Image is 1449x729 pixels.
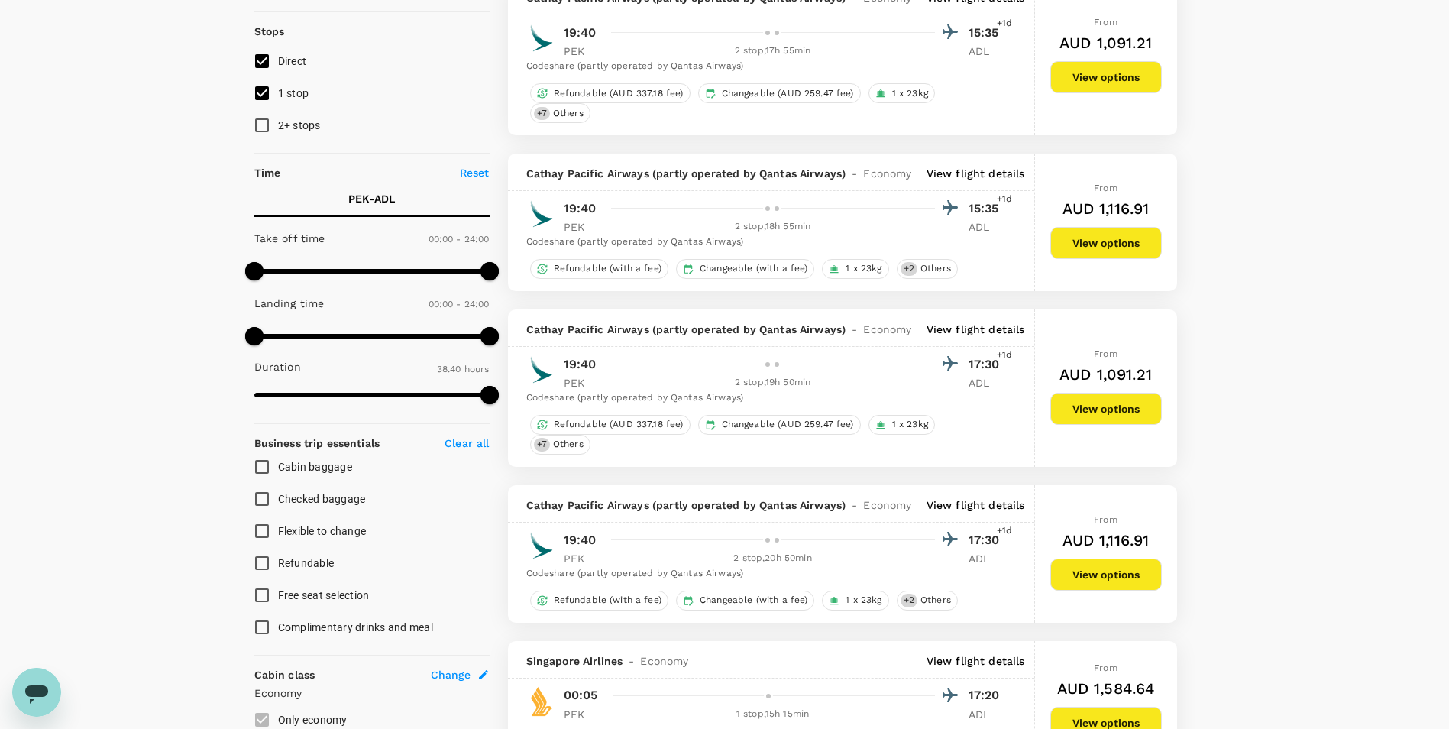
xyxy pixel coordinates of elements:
[437,364,490,374] span: 38.40 hours
[969,707,1007,722] p: ADL
[429,299,490,309] span: 00:00 - 24:00
[278,461,352,473] span: Cabin baggage
[278,589,370,601] span: Free seat selection
[694,594,813,607] span: Changeable (with a fee)
[1059,31,1152,55] h6: AUD 1,091.21
[694,262,813,275] span: Changeable (with a fee)
[863,497,911,513] span: Economy
[1094,183,1117,193] span: From
[530,415,691,435] div: Refundable (AUD 337.18 fee)
[623,653,640,669] span: -
[997,192,1012,207] span: +1d
[886,418,934,431] span: 1 x 23kg
[548,262,668,275] span: Refundable (with a fee)
[526,497,846,513] span: Cathay Pacific Airways (partly operated by Qantas Airways)
[526,59,1007,74] div: Codeshare (partly operated by Qantas Airways)
[278,714,348,726] span: Only economy
[1050,393,1162,425] button: View options
[278,557,335,569] span: Refundable
[564,355,597,374] p: 19:40
[698,415,861,435] div: Changeable (AUD 259.47 fee)
[969,24,1007,42] p: 15:35
[548,418,690,431] span: Refundable (AUD 337.18 fee)
[1050,61,1162,93] button: View options
[564,199,597,218] p: 19:40
[611,219,935,235] div: 2 stop , 18h 55min
[927,497,1025,513] p: View flight details
[526,653,623,669] span: Singapore Airlines
[254,165,281,180] p: Time
[564,375,602,390] p: PEK
[969,551,1007,566] p: ADL
[1094,514,1117,525] span: From
[676,591,814,611] div: Changeable (with a fee)
[611,44,935,59] div: 2 stop , 17h 55min
[547,438,590,451] span: Others
[969,199,1007,218] p: 15:35
[564,551,602,566] p: PEK
[1062,528,1150,552] h6: AUD 1,116.91
[445,436,489,451] p: Clear all
[997,16,1012,31] span: +1d
[640,653,688,669] span: Economy
[254,231,325,246] p: Take off time
[564,24,597,42] p: 19:40
[897,591,958,611] div: +2Others
[254,359,301,374] p: Duration
[526,166,846,181] span: Cathay Pacific Airways (partly operated by Qantas Airways)
[822,591,888,611] div: 1 x 23kg
[526,235,1007,250] div: Codeshare (partly operated by Qantas Airways)
[431,667,471,682] span: Change
[278,55,307,67] span: Direct
[526,23,557,53] img: CX
[1059,362,1152,387] h6: AUD 1,091.21
[534,107,550,120] span: + 7
[886,87,934,100] span: 1 x 23kg
[846,166,863,181] span: -
[863,166,911,181] span: Economy
[611,707,935,722] div: 1 stop , 15h 15min
[1062,196,1150,221] h6: AUD 1,116.91
[254,437,380,449] strong: Business trip essentials
[564,531,597,549] p: 19:40
[278,87,309,99] span: 1 stop
[927,166,1025,181] p: View flight details
[12,668,61,717] iframe: Button to launch messaging window
[254,669,315,681] strong: Cabin class
[547,107,590,120] span: Others
[526,355,557,385] img: CX
[897,259,958,279] div: +2Others
[526,530,557,561] img: CX
[716,87,860,100] span: Changeable (AUD 259.47 fee)
[548,594,668,607] span: Refundable (with a fee)
[526,199,557,229] img: CX
[526,390,1007,406] div: Codeshare (partly operated by Qantas Airways)
[1094,663,1117,673] span: From
[716,418,860,431] span: Changeable (AUD 259.47 fee)
[530,591,668,611] div: Refundable (with a fee)
[1094,348,1117,359] span: From
[969,375,1007,390] p: ADL
[278,621,433,633] span: Complimentary drinks and meal
[969,355,1007,374] p: 17:30
[868,415,935,435] div: 1 x 23kg
[1094,17,1117,28] span: From
[564,44,602,59] p: PEK
[348,191,395,206] p: PEK - ADL
[914,262,957,275] span: Others
[254,685,490,701] p: Economy
[429,234,490,245] span: 00:00 - 24:00
[1050,227,1162,259] button: View options
[530,435,590,455] div: +7Others
[997,523,1012,539] span: +1d
[1050,559,1162,591] button: View options
[611,551,935,566] div: 2 stop , 20h 50min
[839,594,888,607] span: 1 x 23kg
[548,87,690,100] span: Refundable (AUD 337.18 fee)
[564,707,602,722] p: PEK
[534,438,550,451] span: + 7
[676,259,814,279] div: Changeable (with a fee)
[564,219,602,235] p: PEK
[460,165,490,180] p: Reset
[997,348,1012,363] span: +1d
